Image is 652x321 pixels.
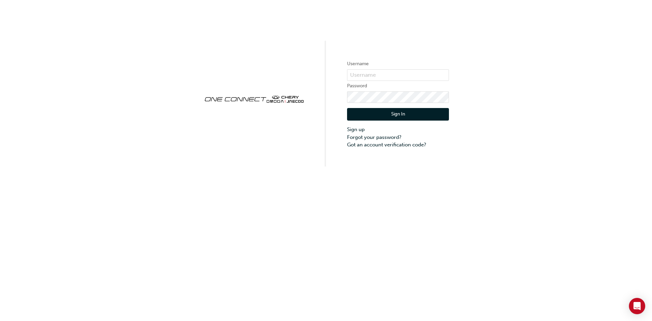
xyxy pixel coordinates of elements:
a: Got an account verification code? [347,141,449,149]
label: Username [347,60,449,68]
img: oneconnect [203,90,305,107]
button: Sign In [347,108,449,121]
a: Forgot your password? [347,133,449,141]
div: Open Intercom Messenger [629,298,645,314]
input: Username [347,69,449,81]
a: Sign up [347,126,449,133]
label: Password [347,82,449,90]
